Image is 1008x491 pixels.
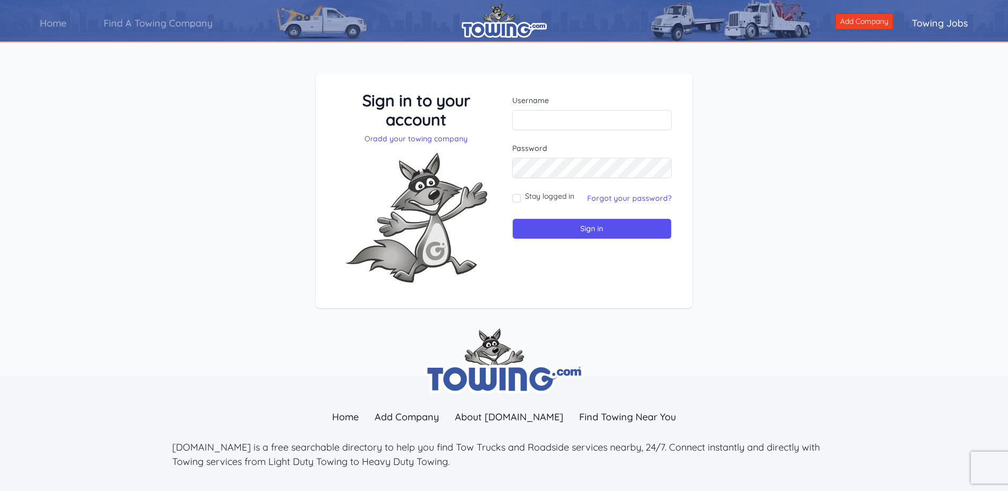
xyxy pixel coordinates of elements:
a: Forgot your password? [587,193,672,203]
a: Add Company [835,13,893,30]
p: [DOMAIN_NAME] is a free searchable directory to help you find Tow Trucks and Roadside services ne... [172,440,836,469]
input: Sign in [512,218,672,239]
a: Add Company [367,405,447,428]
a: add your towing company [373,134,468,143]
a: About [DOMAIN_NAME] [447,405,571,428]
a: Find Towing Near You [571,405,684,428]
a: Home [21,8,85,38]
img: logo.png [462,3,547,38]
h3: Sign in to your account [336,91,496,129]
label: Password [512,143,672,154]
img: towing [425,328,584,394]
p: Or [336,133,496,144]
label: Username [512,95,672,106]
img: Fox-Excited.png [336,144,496,291]
label: Stay logged in [525,191,574,201]
a: Home [324,405,367,428]
a: Find A Towing Company [85,8,231,38]
a: Towing Jobs [893,8,987,38]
